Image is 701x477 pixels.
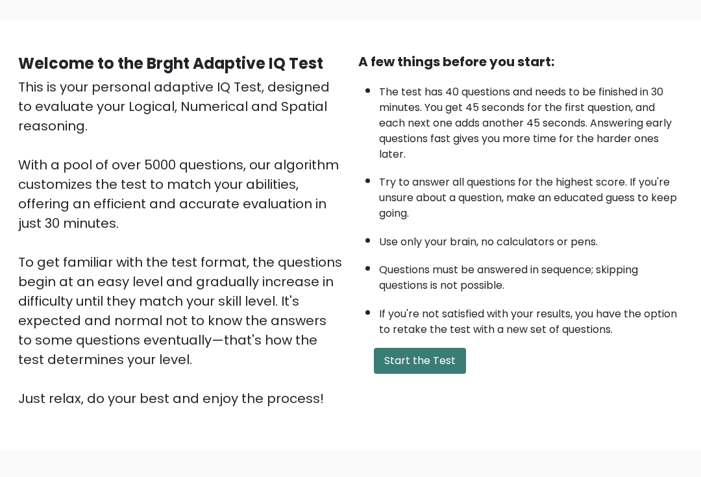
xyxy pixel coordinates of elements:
li: Questions must be answered in sequence; skipping questions is not possible. [379,256,683,293]
li: Try to answer all questions for the highest score. If you're unsure about a question, make an edu... [379,168,683,221]
button: Start the Test [374,348,466,374]
li: If you're not satisfied with your results, you have the option to retake the test with a new set ... [379,300,683,337]
li: Use only your brain, no calculators or pens. [379,228,683,250]
div: A few things before you start: [358,52,683,71]
b: Welcome to the Brght Adaptive IQ Test [18,53,323,74]
div: This is your personal adaptive IQ Test, designed to evaluate your Logical, Numerical and Spatial ... [18,77,343,408]
li: The test has 40 questions and needs to be finished in 30 minutes. You get 45 seconds for the firs... [379,78,683,162]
